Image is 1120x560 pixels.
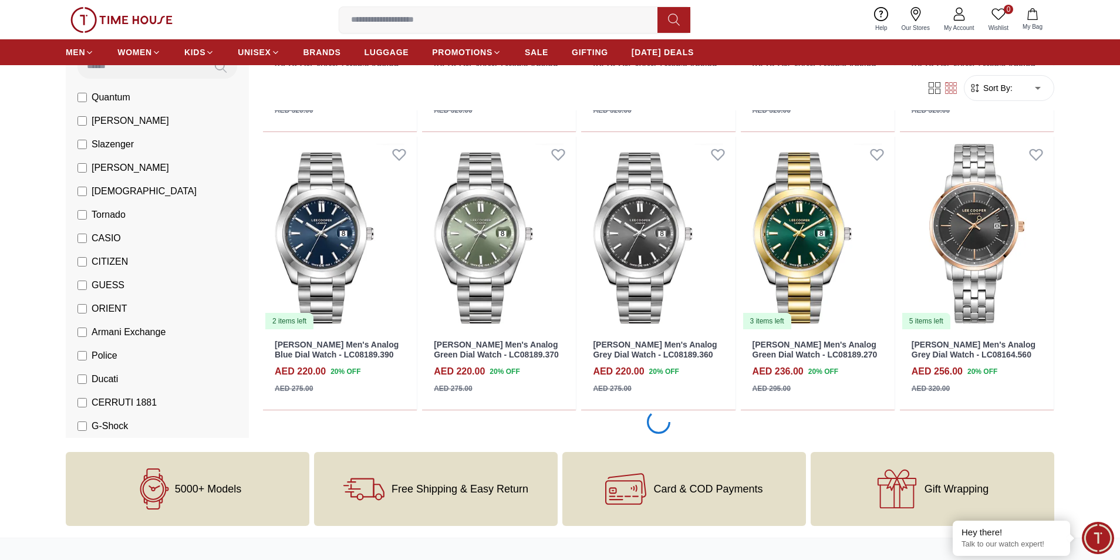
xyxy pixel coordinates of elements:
button: Sort By: [969,82,1013,94]
input: [PERSON_NAME] [77,163,87,173]
h4: AED 220.00 [434,365,485,379]
span: Free Shipping & Easy Return [392,483,528,495]
span: [PERSON_NAME] [92,114,169,128]
a: GIFTING [572,42,608,63]
a: WOMEN [117,42,161,63]
a: BRANDS [303,42,341,63]
input: ORIENT [77,304,87,313]
div: Hey there! [962,527,1061,538]
img: ... [70,7,173,33]
span: My Bag [1018,22,1047,31]
img: Lee Cooper Men's Analog Green Dial Watch - LC08189.370 [422,137,576,330]
div: 5 items left [902,313,950,329]
div: 3 items left [743,313,791,329]
a: [PERSON_NAME] Men's Analog Blue Dial Watch - LC08189.390 [275,340,399,359]
a: [DATE] DEALS [632,42,694,63]
span: [PERSON_NAME] [92,161,169,175]
span: ORIENT [92,302,127,316]
div: AED 275.00 [593,383,631,394]
img: Lee Cooper Men's Analog Grey Dial Watch - LC08164.560 [900,137,1054,330]
div: AED 275.00 [275,383,313,394]
span: 20 % OFF [808,366,838,377]
span: Sort By: [981,82,1013,94]
span: GIFTING [572,46,608,58]
span: SALE [525,46,548,58]
span: Ducati [92,372,118,386]
span: BRANDS [303,46,341,58]
a: UNISEX [238,42,279,63]
span: 0 [1004,5,1013,14]
span: Gift Wrapping [925,483,989,495]
img: Lee Cooper Men's Analog Green Dial Watch - LC08189.270 [741,137,895,330]
span: Wishlist [984,23,1013,32]
div: 2 items left [265,313,313,329]
input: G-Shock [77,421,87,431]
span: KIDS [184,46,205,58]
h4: AED 220.00 [593,365,644,379]
span: 5000+ Models [175,483,242,495]
a: Lee Cooper Men's Analog Grey Dial Watch - LC08164.5605 items left [900,137,1054,330]
h4: AED 220.00 [275,365,326,379]
img: Lee Cooper Men's Analog Grey Dial Watch - LC08189.360 [581,137,735,330]
div: AED 320.00 [912,383,950,394]
a: [PERSON_NAME] Men's Analog Grey Dial Watch - LC08189.360 [593,340,717,359]
a: Lee Cooper Men's Analog Green Dial Watch - LC08189.2703 items left [741,137,895,330]
div: AED 275.00 [434,383,472,394]
span: Our Stores [897,23,935,32]
span: MEN [66,46,85,58]
span: Help [871,23,892,32]
input: Tornado [77,210,87,220]
input: Armani Exchange [77,328,87,337]
span: WOMEN [117,46,152,58]
span: [DATE] DEALS [632,46,694,58]
span: PROMOTIONS [432,46,492,58]
a: [PERSON_NAME] Men's Analog Grey Dial Watch - LC08164.560 [912,340,1035,359]
input: Police [77,351,87,360]
a: [PERSON_NAME] Men's Analog Green Dial Watch - LC08189.270 [753,340,878,359]
h4: AED 236.00 [753,365,804,379]
span: 20 % OFF [649,366,679,377]
a: Lee Cooper Men's Analog Blue Dial Watch - LC08189.3902 items left [263,137,417,330]
span: Police [92,349,117,363]
input: Ducati [77,375,87,384]
span: G-Shock [92,419,128,433]
span: CERRUTI 1881 [92,396,157,410]
input: [PERSON_NAME] [77,116,87,126]
a: Help [868,5,895,35]
img: Lee Cooper Men's Analog Blue Dial Watch - LC08189.390 [263,137,417,330]
a: LUGGAGE [365,42,409,63]
span: 20 % OFF [967,366,997,377]
div: Chat Widget [1082,522,1114,554]
span: GUESS [92,278,124,292]
input: Slazenger [77,140,87,149]
p: Talk to our watch expert! [962,539,1061,549]
span: Slazenger [92,137,134,151]
span: Quantum [92,90,130,104]
a: Our Stores [895,5,937,35]
a: MEN [66,42,94,63]
input: GUESS [77,281,87,290]
a: PROMOTIONS [432,42,501,63]
span: CITIZEN [92,255,128,269]
input: CASIO [77,234,87,243]
input: Quantum [77,93,87,102]
div: AED 295.00 [753,383,791,394]
input: CITIZEN [77,257,87,266]
input: CERRUTI 1881 [77,398,87,407]
span: My Account [939,23,979,32]
a: 0Wishlist [981,5,1016,35]
button: My Bag [1016,6,1050,33]
h4: AED 256.00 [912,365,963,379]
span: Card & COD Payments [653,483,763,495]
span: UNISEX [238,46,271,58]
span: CASIO [92,231,121,245]
span: Tornado [92,208,126,222]
a: SALE [525,42,548,63]
span: Armani Exchange [92,325,166,339]
span: 20 % OFF [490,366,519,377]
a: KIDS [184,42,214,63]
span: 20 % OFF [330,366,360,377]
input: [DEMOGRAPHIC_DATA] [77,187,87,196]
